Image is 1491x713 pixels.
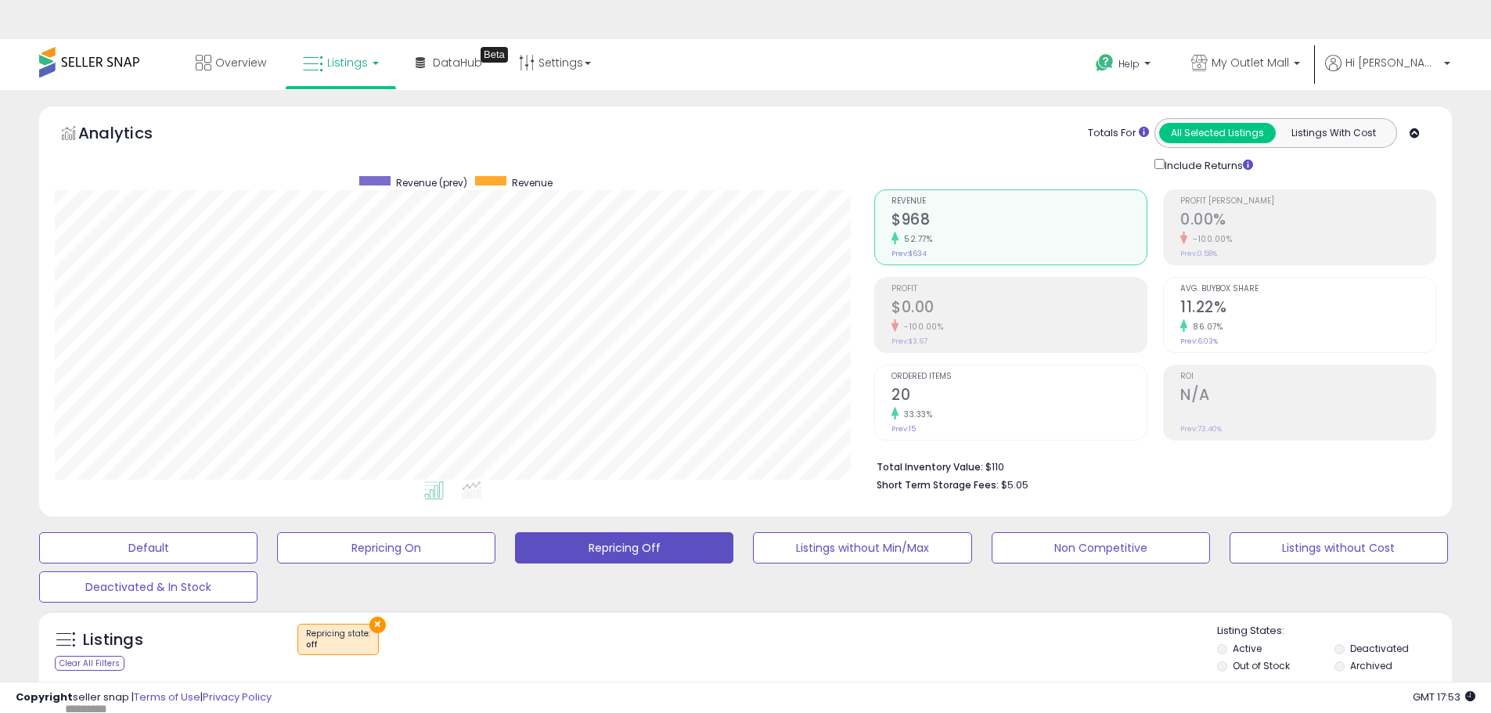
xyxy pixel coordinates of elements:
[215,55,266,70] span: Overview
[891,285,1147,293] span: Profit
[1180,249,1217,258] small: Prev: 0.58%
[1180,424,1222,434] small: Prev: 73.40%
[877,460,983,474] b: Total Inventory Value:
[891,197,1147,206] span: Revenue
[277,532,495,564] button: Repricing On
[1180,211,1435,232] h2: 0.00%
[481,47,508,63] div: Tooltip anchor
[39,532,258,564] button: Default
[1143,156,1272,174] div: Include Returns
[184,39,278,86] a: Overview
[992,532,1210,564] button: Non Competitive
[396,176,467,189] span: Revenue (prev)
[1180,386,1435,407] h2: N/A
[753,532,971,564] button: Listings without Min/Max
[1180,197,1435,206] span: Profit [PERSON_NAME]
[512,176,553,189] span: Revenue
[1413,690,1475,704] span: 2025-09-17 17:53 GMT
[16,690,73,704] strong: Copyright
[507,39,603,86] a: Settings
[203,690,272,704] a: Privacy Policy
[1001,477,1028,492] span: $5.05
[891,386,1147,407] h2: 20
[891,211,1147,232] h2: $968
[891,249,927,258] small: Prev: $634
[1180,373,1435,381] span: ROI
[1275,123,1392,143] button: Listings With Cost
[1217,624,1452,639] p: Listing States:
[1350,642,1409,655] label: Deactivated
[433,55,482,70] span: DataHub
[1187,321,1223,333] small: 86.07%
[16,690,272,705] div: seller snap | |
[134,690,200,704] a: Terms of Use
[1345,55,1439,70] span: Hi [PERSON_NAME]
[83,629,143,651] h5: Listings
[1180,337,1218,346] small: Prev: 6.03%
[55,656,124,671] div: Clear All Filters
[306,639,370,650] div: off
[1325,55,1450,90] a: Hi [PERSON_NAME]
[1088,126,1149,141] div: Totals For
[1233,659,1290,672] label: Out of Stock
[1187,233,1232,245] small: -100.00%
[1212,55,1289,70] span: My Outlet Mall
[78,122,183,148] h5: Analytics
[891,424,916,434] small: Prev: 15
[877,456,1424,475] li: $110
[1230,532,1448,564] button: Listings without Cost
[1180,298,1435,319] h2: 11.22%
[515,532,733,564] button: Repricing Off
[404,39,494,86] a: DataHub
[899,409,932,420] small: 33.33%
[1350,659,1392,672] label: Archived
[291,39,391,86] a: Listings
[1179,39,1312,90] a: My Outlet Mall
[1233,642,1262,655] label: Active
[891,373,1147,381] span: Ordered Items
[877,478,999,492] b: Short Term Storage Fees:
[1083,41,1166,90] a: Help
[899,321,943,333] small: -100.00%
[306,628,370,651] span: Repricing state :
[39,571,258,603] button: Deactivated & In Stock
[899,233,932,245] small: 52.77%
[369,617,386,633] button: ×
[891,298,1147,319] h2: $0.00
[327,55,368,70] span: Listings
[1118,57,1140,70] span: Help
[1180,285,1435,293] span: Avg. Buybox Share
[1095,53,1115,73] i: Get Help
[1159,123,1276,143] button: All Selected Listings
[891,337,927,346] small: Prev: $3.67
